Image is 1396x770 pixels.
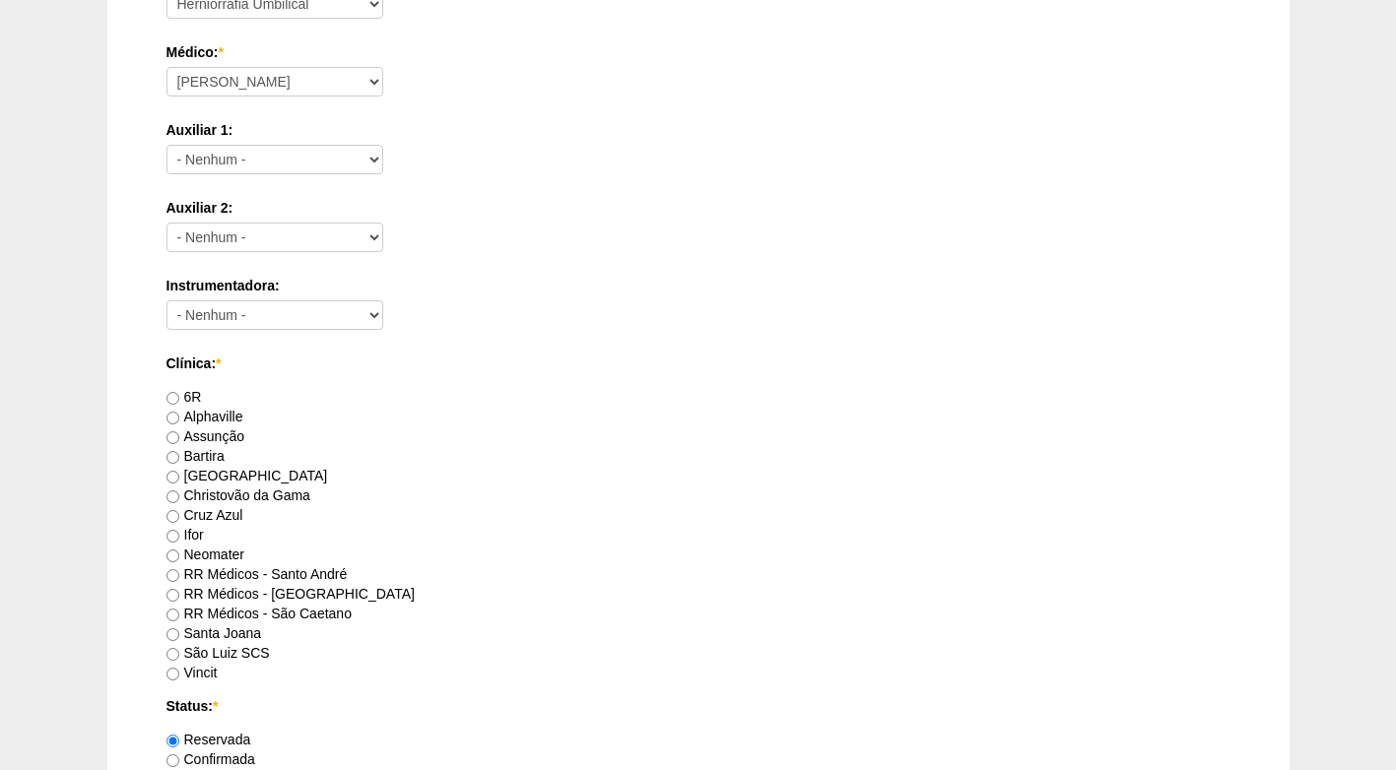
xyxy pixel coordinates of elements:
input: Assunção [166,431,179,444]
input: São Luiz SCS [166,648,179,661]
label: Santa Joana [166,625,262,641]
input: Vincit [166,668,179,680]
label: Auxiliar 2: [166,198,1230,218]
label: 6R [166,389,202,405]
label: RR Médicos - São Caetano [166,606,352,621]
input: Ifor [166,530,179,543]
input: Alphaville [166,412,179,424]
input: Neomater [166,549,179,562]
label: Reservada [166,732,251,747]
label: Médico: [166,42,1230,62]
label: Cruz Azul [166,507,243,523]
input: Reservada [166,735,179,747]
input: [GEOGRAPHIC_DATA] [166,471,179,483]
label: Neomater [166,546,244,562]
label: RR Médicos - Santo André [166,566,348,582]
label: Instrumentadora: [166,276,1230,295]
span: Este campo é obrigatório. [216,355,221,371]
input: Confirmada [166,754,179,767]
input: Santa Joana [166,628,179,641]
input: Christovão da Gama [166,490,179,503]
label: Auxiliar 1: [166,120,1230,140]
label: São Luiz SCS [166,645,270,661]
label: Clínica: [166,353,1230,373]
span: Este campo é obrigatório. [213,698,218,714]
label: Alphaville [166,409,243,424]
label: Christovão da Gama [166,487,310,503]
input: RR Médicos - São Caetano [166,609,179,621]
input: RR Médicos - Santo André [166,569,179,582]
input: Bartira [166,451,179,464]
label: Assunção [166,428,244,444]
label: Vincit [166,665,218,680]
label: Confirmada [166,751,255,767]
label: Ifor [166,527,204,543]
label: Status: [166,696,1230,716]
label: [GEOGRAPHIC_DATA] [166,468,328,483]
input: Cruz Azul [166,510,179,523]
input: RR Médicos - [GEOGRAPHIC_DATA] [166,589,179,602]
label: RR Médicos - [GEOGRAPHIC_DATA] [166,586,415,602]
input: 6R [166,392,179,405]
span: Este campo é obrigatório. [218,44,223,60]
label: Bartira [166,448,225,464]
